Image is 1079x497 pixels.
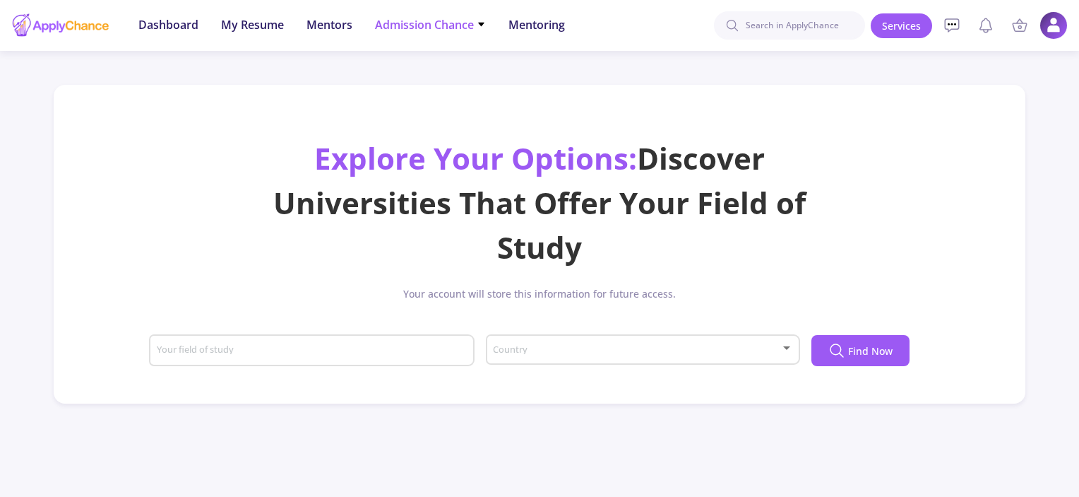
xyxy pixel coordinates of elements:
span: Admission Chance [375,16,486,33]
span: Mentors [306,16,352,33]
span: Find Now [848,344,893,358]
span: Dashboard [138,16,198,33]
span: Explore Your Options: [314,138,637,178]
button: Find Now [811,335,910,366]
span: My Resume [221,16,284,33]
div: Your account will store this information for future access. [71,286,1008,312]
div: Discover Universities That Offer Your Field of Study [266,136,813,269]
span: Mentoring [508,16,565,33]
input: Search in ApplyChance [714,11,865,40]
a: Services [871,13,932,38]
